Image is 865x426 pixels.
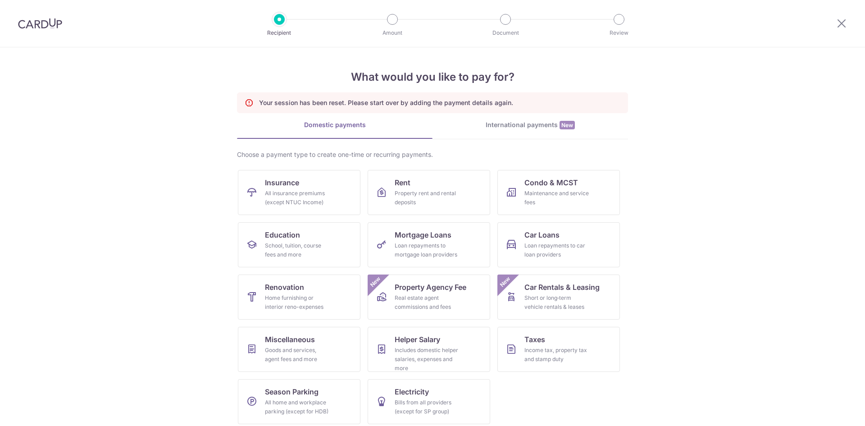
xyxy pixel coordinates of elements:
div: Short or long‑term vehicle rentals & leases [524,293,589,311]
div: International payments [432,120,628,130]
p: Document [472,28,539,37]
a: TaxesIncome tax, property tax and stamp duty [497,327,620,372]
span: Insurance [265,177,299,188]
span: Taxes [524,334,545,345]
p: Review [586,28,652,37]
span: New [498,275,513,289]
img: CardUp [18,18,62,29]
div: Loan repayments to mortgage loan providers [395,241,460,259]
a: RenovationHome furnishing or interior reno-expenses [238,275,360,320]
span: Renovation [265,282,304,293]
a: RentProperty rent and rental deposits [368,170,490,215]
span: New [560,121,575,129]
p: Your session has been reset. Please start over by adding the payment details again. [259,98,513,107]
div: Goods and services, agent fees and more [265,346,330,364]
span: Rent [395,177,410,188]
div: Domestic payments [237,120,432,129]
div: Bills from all providers (except for SP group) [395,398,460,416]
span: Helper Salary [395,334,440,345]
span: Mortgage Loans [395,229,451,240]
a: ElectricityBills from all providers (except for SP group) [368,379,490,424]
a: Season ParkingAll home and workplace parking (except for HDB) [238,379,360,424]
a: Helper SalaryIncludes domestic helper salaries, expenses and more [368,327,490,372]
div: Includes domestic helper salaries, expenses and more [395,346,460,373]
span: Property Agency Fee [395,282,466,293]
span: Miscellaneous [265,334,315,345]
span: Season Parking [265,386,319,397]
a: Condo & MCSTMaintenance and service fees [497,170,620,215]
span: Electricity [395,386,429,397]
span: Condo & MCST [524,177,578,188]
div: All insurance premiums (except NTUC Income) [265,189,330,207]
h4: What would you like to pay for? [237,69,628,85]
div: School, tuition, course fees and more [265,241,330,259]
span: Car Loans [524,229,560,240]
div: Maintenance and service fees [524,189,589,207]
div: All home and workplace parking (except for HDB) [265,398,330,416]
div: Home furnishing or interior reno-expenses [265,293,330,311]
a: EducationSchool, tuition, course fees and more [238,222,360,267]
div: Income tax, property tax and stamp duty [524,346,589,364]
a: MiscellaneousGoods and services, agent fees and more [238,327,360,372]
div: Choose a payment type to create one-time or recurring payments. [237,150,628,159]
a: InsuranceAll insurance premiums (except NTUC Income) [238,170,360,215]
a: Car Rentals & LeasingShort or long‑term vehicle rentals & leasesNew [497,275,620,320]
p: Recipient [246,28,313,37]
p: Amount [359,28,426,37]
span: Car Rentals & Leasing [524,282,600,293]
div: Loan repayments to car loan providers [524,241,589,259]
span: Education [265,229,300,240]
div: Real estate agent commissions and fees [395,293,460,311]
div: Property rent and rental deposits [395,189,460,207]
a: Car LoansLoan repayments to car loan providers [497,222,620,267]
a: Property Agency FeeReal estate agent commissions and feesNew [368,275,490,320]
a: Mortgage LoansLoan repayments to mortgage loan providers [368,222,490,267]
span: New [368,275,383,289]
